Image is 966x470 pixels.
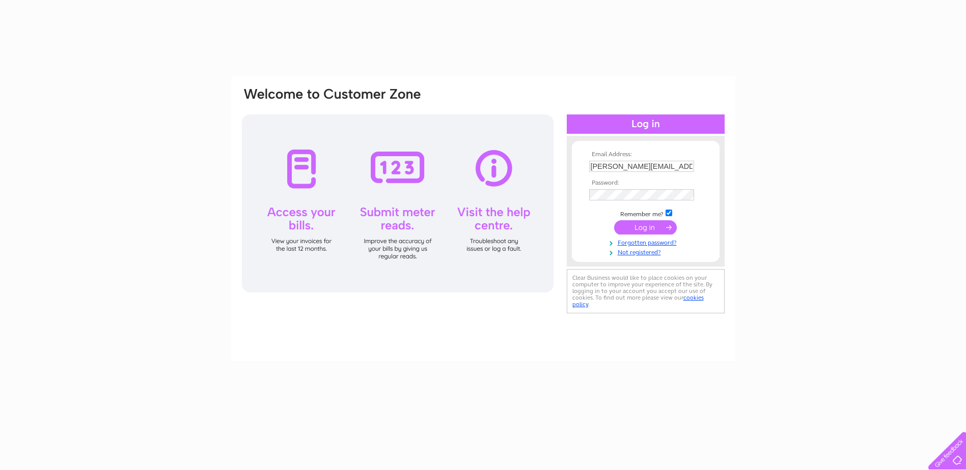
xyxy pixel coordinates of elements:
a: Forgotten password? [589,237,705,247]
th: Email Address: [587,151,705,158]
td: Remember me? [587,208,705,218]
a: cookies policy [572,294,704,308]
div: Clear Business would like to place cookies on your computer to improve your experience of the sit... [567,269,725,313]
a: Not registered? [589,247,705,256]
input: Submit [614,220,677,234]
th: Password: [587,180,705,187]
